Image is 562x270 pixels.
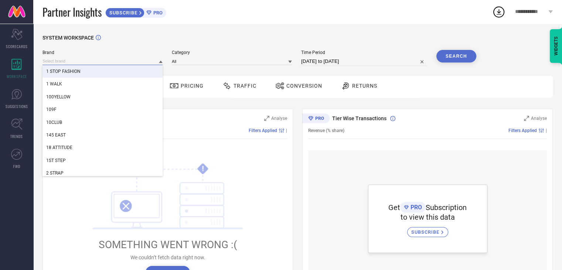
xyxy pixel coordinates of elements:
[271,116,287,121] span: Analyse
[42,154,163,167] div: 1ST STEP
[234,83,256,89] span: Traffic
[46,107,57,112] span: 109F
[42,91,163,103] div: 100YELLOW
[42,141,163,154] div: 18 ATTITUDE
[531,116,547,121] span: Analyse
[407,222,448,237] a: SUBSCRIBE
[99,239,237,251] span: SOMETHING WENT WRONG :(
[105,6,166,18] a: SUBSCRIBEPRO
[42,78,163,90] div: 1 WALK
[42,57,163,65] input: Select brand
[426,203,467,212] span: Subscription
[106,10,139,16] span: SUBSCRIBE
[46,69,81,74] span: 1 STOP FASHION
[286,83,322,89] span: Conversion
[46,132,66,138] span: 145 EAST
[46,171,64,176] span: 2 STRAP
[524,116,529,121] svg: Zoom
[401,213,455,222] span: to view this data
[264,116,269,121] svg: Zoom
[286,128,287,133] span: |
[42,129,163,141] div: 145 EAST
[46,145,72,150] span: 18 ATTITUDE
[301,57,427,66] input: Select time period
[42,116,163,129] div: 10CLUB
[42,167,163,179] div: 2 STRAP
[42,65,163,78] div: 1 STOP FASHION
[301,50,427,55] span: Time Period
[249,128,277,133] span: Filters Applied
[10,134,23,139] span: TRENDS
[302,114,330,125] div: Premium
[388,203,400,212] span: Get
[508,128,537,133] span: Filters Applied
[411,229,441,235] span: SUBSCRIBE
[436,50,476,63] button: Search
[202,165,204,173] tspan: !
[492,5,505,18] div: Open download list
[46,81,62,87] span: 1 WALK
[172,50,292,55] span: Category
[332,115,386,121] span: Tier Wise Transactions
[42,4,102,20] span: Partner Insights
[46,120,62,125] span: 10CLUB
[546,128,547,133] span: |
[151,10,163,16] span: PRO
[42,103,163,116] div: 109F
[13,163,20,169] span: FWD
[46,94,71,99] span: 100YELLOW
[46,158,66,163] span: 1ST STEP
[6,44,28,49] span: SCORECARDS
[42,50,163,55] span: Brand
[352,83,377,89] span: Returns
[42,35,94,41] span: SYSTEM WORKSPACE
[409,204,422,211] span: PRO
[130,254,205,260] span: We couldn’t fetch data right now.
[181,83,204,89] span: Pricing
[6,104,28,109] span: SUGGESTIONS
[7,74,27,79] span: WORKSPACE
[308,128,344,133] span: Revenue (% share)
